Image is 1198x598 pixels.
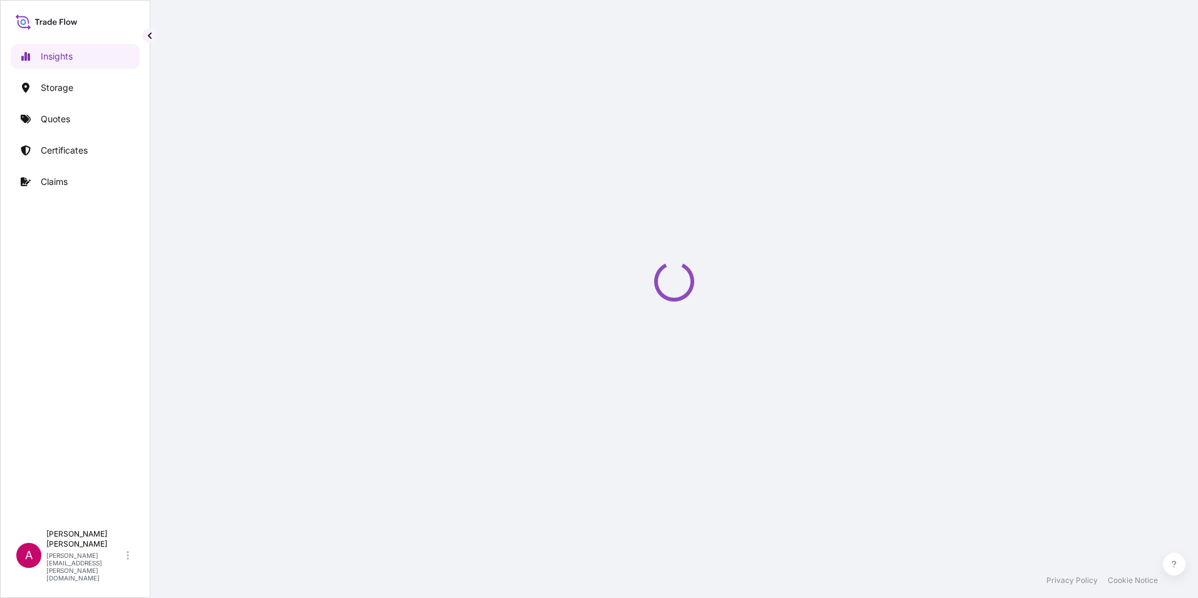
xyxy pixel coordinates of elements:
[11,169,140,194] a: Claims
[41,144,88,157] p: Certificates
[11,44,140,69] a: Insights
[46,552,124,582] p: [PERSON_NAME][EMAIL_ADDRESS][PERSON_NAME][DOMAIN_NAME]
[41,113,70,125] p: Quotes
[1046,575,1098,585] a: Privacy Policy
[11,75,140,100] a: Storage
[41,81,73,94] p: Storage
[1108,575,1158,585] a: Cookie Notice
[11,138,140,163] a: Certificates
[41,50,73,63] p: Insights
[11,107,140,132] a: Quotes
[46,529,124,549] p: [PERSON_NAME] [PERSON_NAME]
[25,549,33,562] span: A
[41,176,68,188] p: Claims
